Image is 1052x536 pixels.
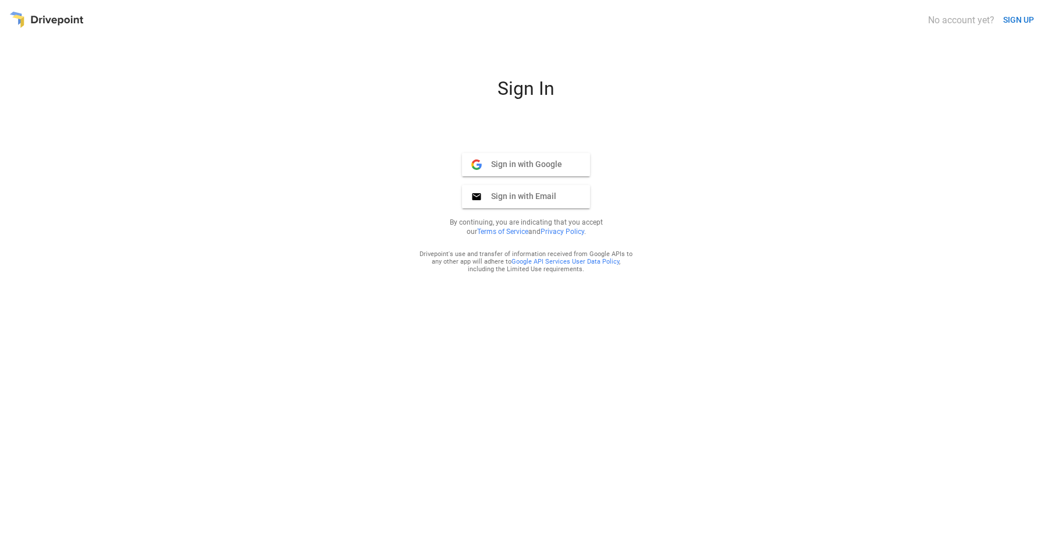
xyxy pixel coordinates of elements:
[386,77,666,109] div: Sign In
[482,159,562,169] span: Sign in with Google
[998,9,1039,31] button: SIGN UP
[435,218,617,236] p: By continuing, you are indicating that you accept our and .
[462,153,590,176] button: Sign in with Google
[419,250,633,273] div: Drivepoint's use and transfer of information received from Google APIs to any other app will adhe...
[928,15,994,26] div: No account yet?
[482,191,556,201] span: Sign in with Email
[477,228,528,236] a: Terms of Service
[541,228,584,236] a: Privacy Policy
[511,258,619,265] a: Google API Services User Data Policy
[462,185,590,208] button: Sign in with Email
